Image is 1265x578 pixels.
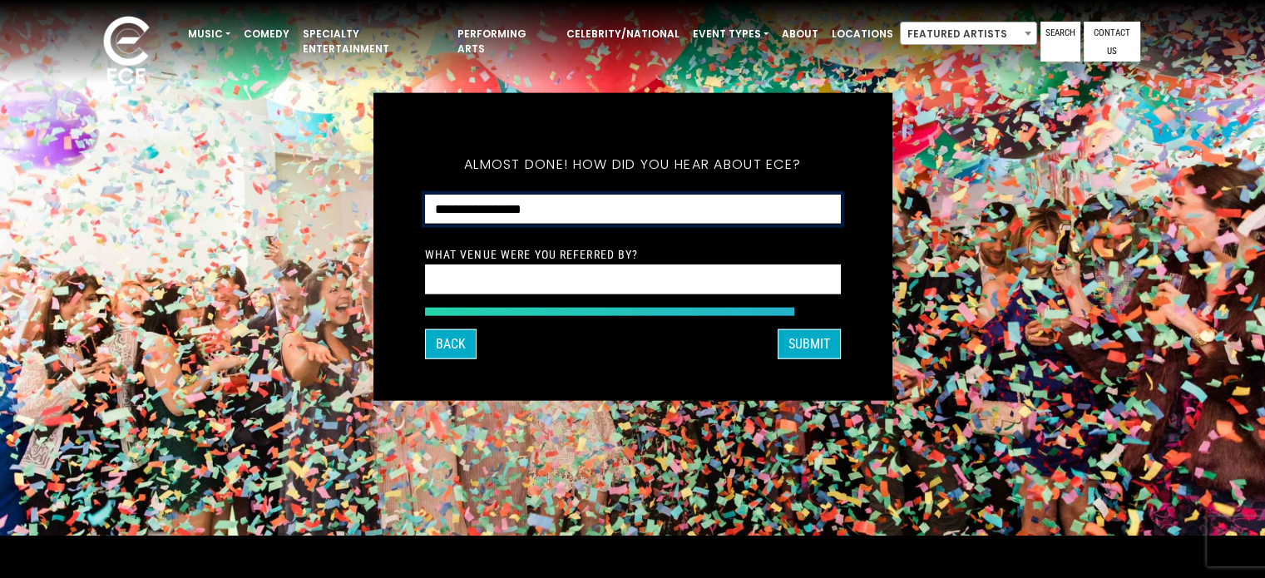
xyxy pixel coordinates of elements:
select: How did you hear about ECE [425,194,841,225]
a: Music [181,20,237,48]
a: Performing Arts [451,20,560,63]
a: Locations [825,20,900,48]
a: Contact Us [1084,22,1140,62]
a: Event Types [686,20,775,48]
span: Featured Artists [900,22,1037,45]
label: What venue were you referred by? [425,247,639,262]
a: About [775,20,825,48]
h5: Almost done! How did you hear about ECE? [425,134,841,194]
a: Celebrity/National [560,20,686,48]
a: Search [1040,22,1080,62]
span: Featured Artists [901,22,1036,46]
button: Back [425,329,477,359]
img: ece_new_logo_whitev2-1.png [85,12,168,92]
button: SUBMIT [778,329,841,359]
a: Comedy [237,20,296,48]
a: Specialty Entertainment [296,20,451,63]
